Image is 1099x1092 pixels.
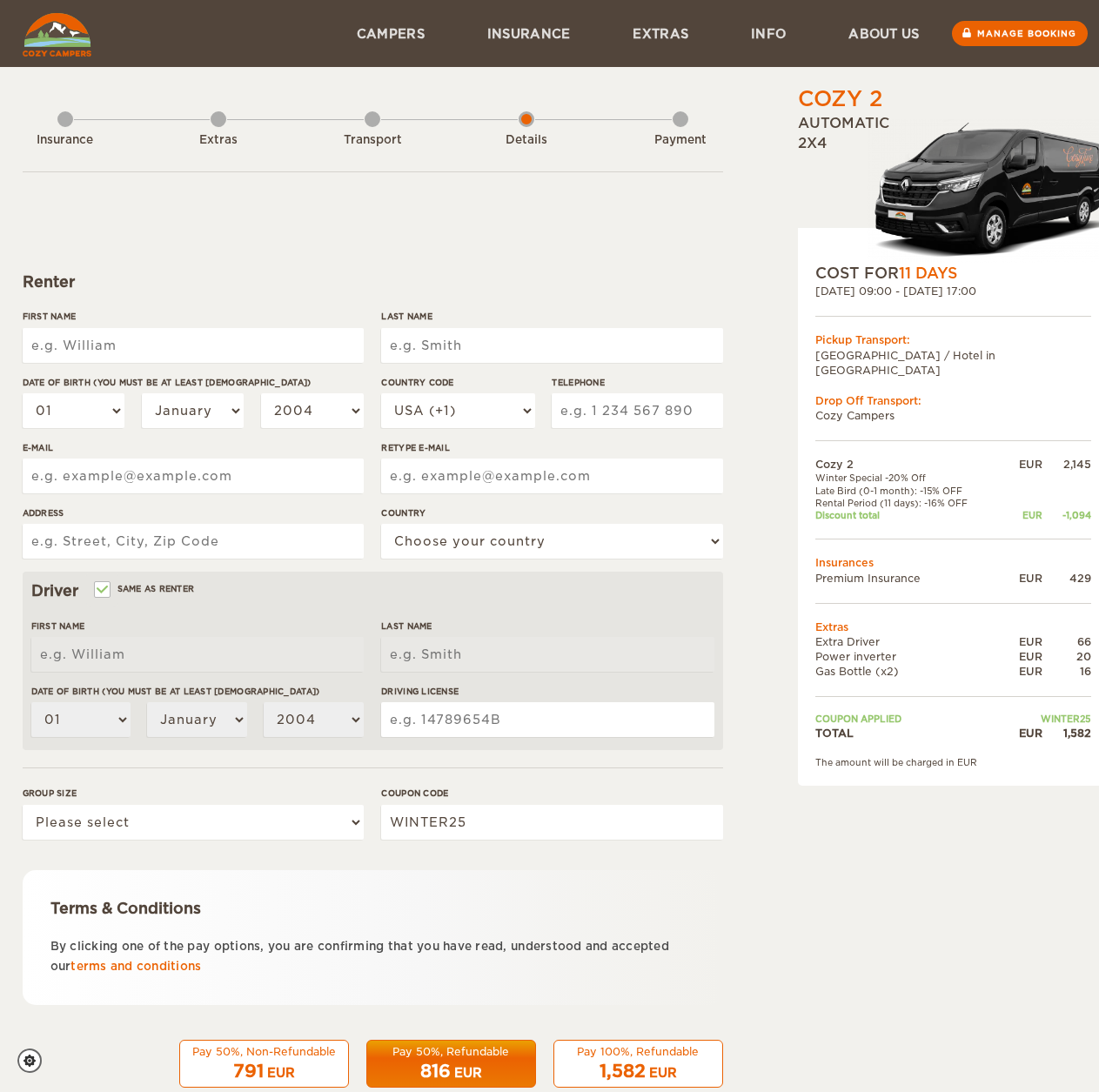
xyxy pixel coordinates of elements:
div: Extras [171,132,266,149]
input: e.g. Smith [381,637,714,672]
div: EUR [1002,571,1042,586]
input: e.g. 1 234 567 890 [552,393,722,428]
input: e.g. William [23,328,364,363]
input: e.g. Smith [381,328,722,363]
div: EUR [649,1064,677,1082]
input: e.g. William [31,637,364,672]
span: 816 [420,1061,451,1082]
td: Discount total [815,509,1002,521]
input: e.g. example@example.com [381,459,722,493]
label: Country Code [381,376,534,389]
label: Same as renter [96,580,195,597]
div: Terms & Conditions [50,898,695,919]
label: Coupon code [381,787,722,800]
div: Drop Off Transport: [815,393,1091,408]
p: By clicking one of the pay options, you are confirming that you have read, understood and accepte... [50,936,695,977]
td: Premium Insurance [815,571,1002,586]
td: Winter Special -20% Off [815,472,1002,484]
label: Last Name [381,310,722,323]
label: First Name [23,310,364,323]
div: EUR [1002,726,1042,740]
div: 429 [1042,571,1091,586]
div: Insurance [17,132,113,149]
div: EUR [1002,509,1042,521]
input: e.g. Street, City, Zip Code [23,524,364,559]
td: Coupon applied [815,713,1002,725]
td: Extra Driver [815,634,1002,649]
input: Same as renter [96,586,107,597]
td: Rental Period (11 days): -16% OFF [815,497,1002,509]
div: Pay 100%, Refundable [565,1044,712,1059]
label: E-mail [23,441,364,454]
div: Cozy 2 [798,84,882,114]
div: 16 [1042,664,1091,679]
div: EUR [1002,457,1042,472]
td: Cozy Campers [815,408,1091,423]
label: Driving License [381,685,714,698]
label: Address [23,506,364,519]
td: Cozy 2 [815,457,1002,472]
div: Pay 50%, Non-Refundable [191,1044,338,1059]
a: Manage booking [952,21,1088,46]
div: -1,094 [1042,509,1091,521]
div: The amount will be charged in EUR [815,756,1091,768]
div: Transport [325,132,420,149]
td: Extras [815,620,1091,634]
div: 2,145 [1042,457,1091,472]
button: Pay 100%, Refundable 1,582 EUR [553,1040,723,1089]
button: Pay 50%, Non-Refundable 791 EUR [179,1040,349,1089]
div: Driver [31,580,714,601]
td: Power inverter [815,649,1002,664]
a: terms and conditions [70,960,201,973]
div: Details [479,132,574,149]
label: First Name [31,620,364,633]
td: Late Bird (0-1 month): -15% OFF [815,485,1002,497]
div: COST FOR [815,263,1091,284]
input: e.g. 14789654B [381,702,714,737]
div: Pickup Transport: [815,332,1091,347]
span: 11 Days [899,265,957,282]
input: e.g. example@example.com [23,459,364,493]
div: 1,582 [1042,726,1091,740]
a: Cookie settings [17,1048,53,1073]
label: Group size [23,787,364,800]
td: Gas Bottle (x2) [815,664,1002,679]
label: Country [381,506,722,519]
label: Telephone [552,376,722,389]
button: Pay 50%, Refundable 816 EUR [366,1040,536,1089]
div: Pay 50%, Refundable [378,1044,525,1059]
label: Date of birth (You must be at least [DEMOGRAPHIC_DATA]) [23,376,364,389]
td: TOTAL [815,726,1002,740]
div: 20 [1042,649,1091,664]
div: 66 [1042,634,1091,649]
img: Cozy Campers [23,13,91,57]
div: [DATE] 09:00 - [DATE] 17:00 [815,284,1091,298]
div: EUR [1002,664,1042,679]
div: EUR [1002,634,1042,649]
td: WINTER25 [1002,713,1091,725]
label: Date of birth (You must be at least [DEMOGRAPHIC_DATA]) [31,685,364,698]
div: EUR [454,1064,482,1082]
span: 791 [233,1061,264,1082]
span: 1,582 [600,1061,646,1082]
label: Last Name [381,620,714,633]
td: [GEOGRAPHIC_DATA] / Hotel in [GEOGRAPHIC_DATA] [815,348,1091,378]
label: Retype E-mail [381,441,722,454]
div: Renter [23,271,723,292]
div: EUR [267,1064,295,1082]
td: Insurances [815,555,1091,570]
div: EUR [1002,649,1042,664]
div: Payment [633,132,728,149]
